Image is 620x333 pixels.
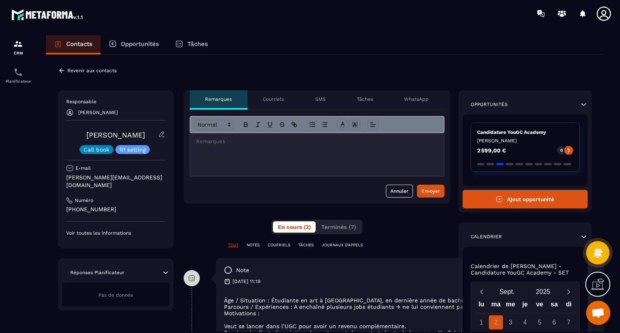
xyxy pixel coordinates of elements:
p: WhatsApp [404,96,429,102]
p: TOUT [228,242,239,248]
button: Open years overlay [525,285,561,299]
p: Call book [84,147,109,152]
div: 1 [474,315,488,329]
div: lu [474,299,488,313]
span: En cours (2) [278,224,311,230]
p: SMS [315,96,326,102]
img: scheduler [13,67,23,77]
button: Next month [561,286,576,297]
a: formationformationCRM [2,33,34,61]
p: Opportunités [121,40,159,48]
a: schedulerschedulerPlanificateur [2,61,34,89]
div: ma [489,299,503,313]
button: Previous month [474,286,489,297]
button: Annuler [386,185,413,198]
p: NOTES [247,242,260,248]
button: Envoyer [417,185,444,198]
div: sa [547,299,561,313]
p: Calendrier [471,233,502,240]
div: 5 [532,315,547,329]
p: Voir toutes les informations [66,230,165,236]
p: Courriels [263,96,284,102]
a: Tâches [167,35,216,54]
button: Open months overlay [489,285,525,299]
p: Numéro [75,197,93,204]
p: Remarques [205,96,232,102]
p: Contacts [66,40,92,48]
p: Tâches [187,40,208,48]
p: R1 setting [119,147,146,152]
div: je [518,299,532,313]
p: [DATE] 11:19 [232,278,260,285]
p: Réponses Planificateur [70,269,124,276]
p: 0 [560,148,563,153]
img: logo [11,7,84,22]
div: di [561,299,576,313]
div: Envoyer [421,187,440,195]
p: Tâches [357,96,373,102]
p: Revenir aux contacts [67,68,117,73]
p: COURRIELS [268,242,290,248]
p: 2 599,00 € [477,148,506,153]
button: En cours (2) [273,221,316,233]
div: 6 [547,315,561,329]
div: me [503,299,518,313]
div: ve [532,299,547,313]
p: CRM [2,51,34,55]
p: Responsable [66,98,165,105]
p: Opportunités [471,101,508,108]
div: 7 [561,315,576,329]
a: Opportunités [101,35,167,54]
div: 4 [518,315,532,329]
span: Pas de donnée [98,292,133,298]
p: TÂCHES [298,242,314,248]
a: [PERSON_NAME] [86,131,145,139]
p: [PERSON_NAME] [477,137,574,144]
img: formation [13,39,23,49]
p: E-mail [75,165,91,171]
div: 2 [489,315,503,329]
p: Candidature YouGC Academy [477,129,574,135]
p: note [236,266,249,274]
span: Terminés (7) [321,224,356,230]
p: JOURNAUX D'APPELS [322,242,363,248]
p: Calendrier de [PERSON_NAME] - Candidature YouGC Academy - SET [471,263,580,276]
a: Contacts [46,35,101,54]
button: Ajout opportunité [463,190,588,208]
button: Terminés (7) [316,221,361,233]
p: Planificateur [2,79,34,83]
a: Ouvrir le chat [586,301,610,325]
p: [PERSON_NAME] [78,110,118,115]
p: [PERSON_NAME][EMAIL_ADDRESS][DOMAIN_NAME] [66,174,165,189]
div: 3 [503,315,517,329]
p: [PHONE_NUMBER] [66,206,165,213]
